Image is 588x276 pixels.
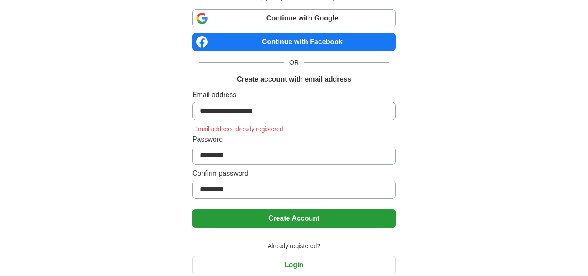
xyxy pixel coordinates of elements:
span: Already registered? [262,242,326,251]
label: Confirm password [192,168,396,179]
span: OR [284,58,304,67]
h1: Create account with email address [237,74,351,85]
label: Password [192,134,396,145]
a: Login [192,261,396,269]
button: Create Account [192,209,396,228]
span: Email address already registered. [192,126,287,133]
a: Continue with Facebook [192,33,396,51]
a: Continue with Google [192,9,396,27]
label: Email address [192,90,396,100]
button: Login [192,256,396,274]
